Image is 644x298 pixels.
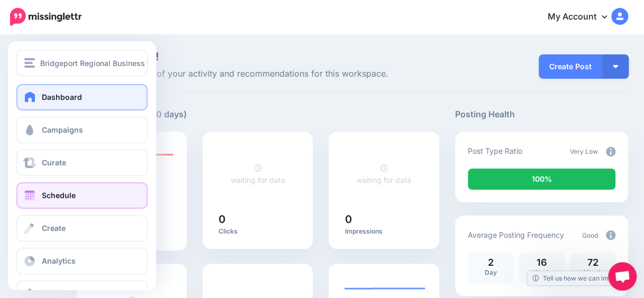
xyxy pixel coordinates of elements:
button: Bridgeport Regional Business Council [16,50,148,76]
p: Clicks [219,227,297,236]
a: Tell us how we can improve [527,271,631,285]
p: Post Type Ratio [468,145,522,157]
img: arrow-down-white.png [613,65,618,68]
a: Dashboard [16,84,148,110]
p: Average Posting Frequency [468,229,564,241]
span: Campaigns [42,125,83,134]
span: Week [533,268,550,276]
a: Create [16,215,148,241]
p: 72 [575,258,610,267]
span: Create [42,224,66,232]
h5: 0 [344,214,423,225]
div: 100% of your posts in the last 30 days were manually created (i.e. were not from Drip Campaigns o... [468,169,615,190]
p: 2 [473,258,508,267]
span: Settings [42,289,72,298]
a: waiting for data [231,163,285,184]
span: Dashboard [42,92,82,101]
p: Impressions [344,227,423,236]
span: Curate [42,158,66,167]
span: Here's an overview of your activity and recommendations for this workspace. [77,67,439,81]
p: 16 [524,258,559,267]
img: Missinglettr [10,8,81,26]
div: Open chat [608,262,637,291]
a: Analytics [16,248,148,274]
img: info-circle-grey.png [606,147,615,156]
span: Good [582,231,598,239]
a: waiting for data [357,163,411,184]
a: My Account [537,4,628,30]
img: info-circle-grey.png [606,230,615,240]
a: Schedule [16,182,148,209]
a: Create Post [539,54,602,79]
span: Very Low [570,147,598,155]
img: menu.png [24,58,35,68]
span: Bridgeport Regional Business Council [40,57,174,69]
h5: 0 [219,214,297,225]
a: Campaigns [16,117,148,143]
a: Curate [16,150,148,176]
span: Day [484,268,496,276]
span: Month [583,268,602,276]
h5: Posting Health [455,108,628,121]
span: Analytics [42,256,76,265]
span: Schedule [42,191,76,200]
